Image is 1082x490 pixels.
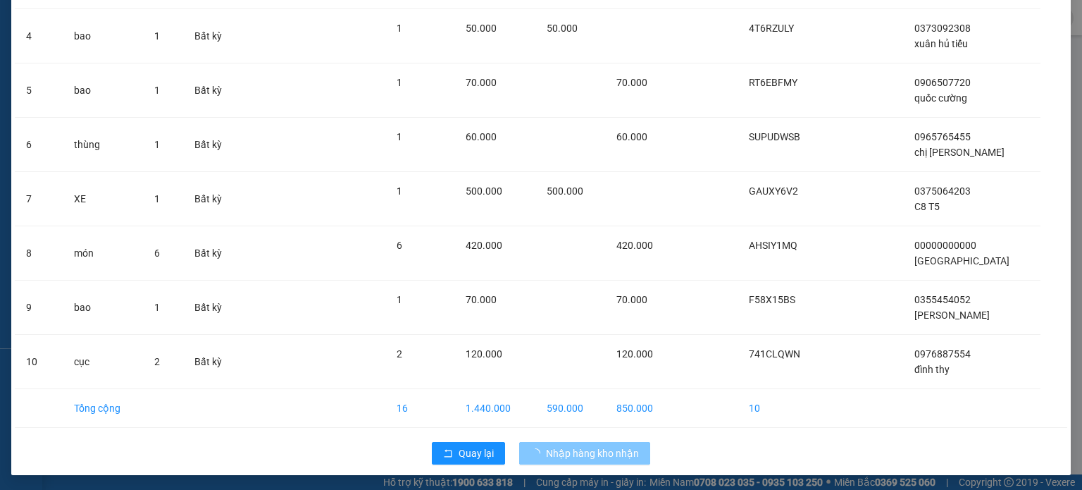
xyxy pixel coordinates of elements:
span: 120.000 [466,348,502,360]
span: 2 [154,356,160,367]
span: 00000000000 [914,240,976,251]
span: 1 [397,131,402,142]
span: 420.000 [616,240,653,251]
span: chị [PERSON_NAME] [914,147,1005,158]
td: 10 [15,335,63,389]
td: 7 [15,172,63,226]
span: 1 [397,23,402,34]
td: 8 [15,226,63,281]
td: bao [63,281,144,335]
span: 0965765455 [914,131,971,142]
span: AHSIY1MQ [749,240,797,251]
span: 1 [154,302,160,313]
span: GAUXY6V2 [749,185,798,197]
span: [PERSON_NAME] [914,310,990,321]
span: 60.000 [466,131,497,142]
td: 4 [15,9,63,63]
td: cục [63,335,144,389]
span: quốc cường [914,92,967,104]
td: 850.000 [605,389,674,428]
span: Quay lại [459,446,494,461]
span: 1 [154,193,160,204]
td: XE [63,172,144,226]
td: Bất kỳ [183,335,242,389]
button: Nhập hàng kho nhận [519,442,650,465]
span: 70.000 [616,77,647,88]
span: 70.000 [616,294,647,305]
span: 500.000 [466,185,502,197]
span: 1 [154,85,160,96]
span: 6 [397,240,402,251]
td: 590.000 [535,389,604,428]
td: 10 [738,389,824,428]
td: 6 [15,118,63,172]
td: 1.440.000 [454,389,536,428]
span: 50.000 [466,23,497,34]
span: SUPUDWSB [749,131,800,142]
span: 1 [397,294,402,305]
td: bao [63,63,144,118]
span: xuân hủ tiếu [914,38,968,49]
span: 1 [154,30,160,42]
td: 5 [15,63,63,118]
span: 500.000 [547,185,583,197]
span: 0373092308 [914,23,971,34]
td: Bất kỳ [183,9,242,63]
span: Nhập hàng kho nhận [546,446,639,461]
span: [GEOGRAPHIC_DATA] [914,255,1009,267]
span: 2 [397,348,402,360]
td: món [63,226,144,281]
span: 0906507720 [914,77,971,88]
span: 70.000 [466,294,497,305]
td: Bất kỳ [183,281,242,335]
span: 70.000 [466,77,497,88]
span: 0355454052 [914,294,971,305]
span: 1 [154,139,160,150]
td: Bất kỳ [183,63,242,118]
td: bao [63,9,144,63]
span: 741CLQWN [749,348,800,360]
span: loading [530,448,546,458]
span: 420.000 [466,240,502,251]
span: đình thy [914,364,950,375]
span: rollback [443,448,453,460]
span: C8 T5 [914,201,940,212]
span: 50.000 [547,23,578,34]
span: 60.000 [616,131,647,142]
td: Tổng cộng [63,389,144,428]
span: 120.000 [616,348,653,360]
span: 6 [154,247,160,259]
span: 1 [397,77,402,88]
button: rollbackQuay lại [432,442,505,465]
span: 4T6RZULY [749,23,794,34]
span: F58X15BS [749,294,795,305]
td: thùng [63,118,144,172]
span: RT6EBFMY [749,77,797,88]
td: Bất kỳ [183,118,242,172]
td: 16 [385,389,454,428]
span: 1 [397,185,402,197]
span: 0375064203 [914,185,971,197]
td: Bất kỳ [183,172,242,226]
td: Bất kỳ [183,226,242,281]
td: 9 [15,281,63,335]
span: 0976887554 [914,348,971,360]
